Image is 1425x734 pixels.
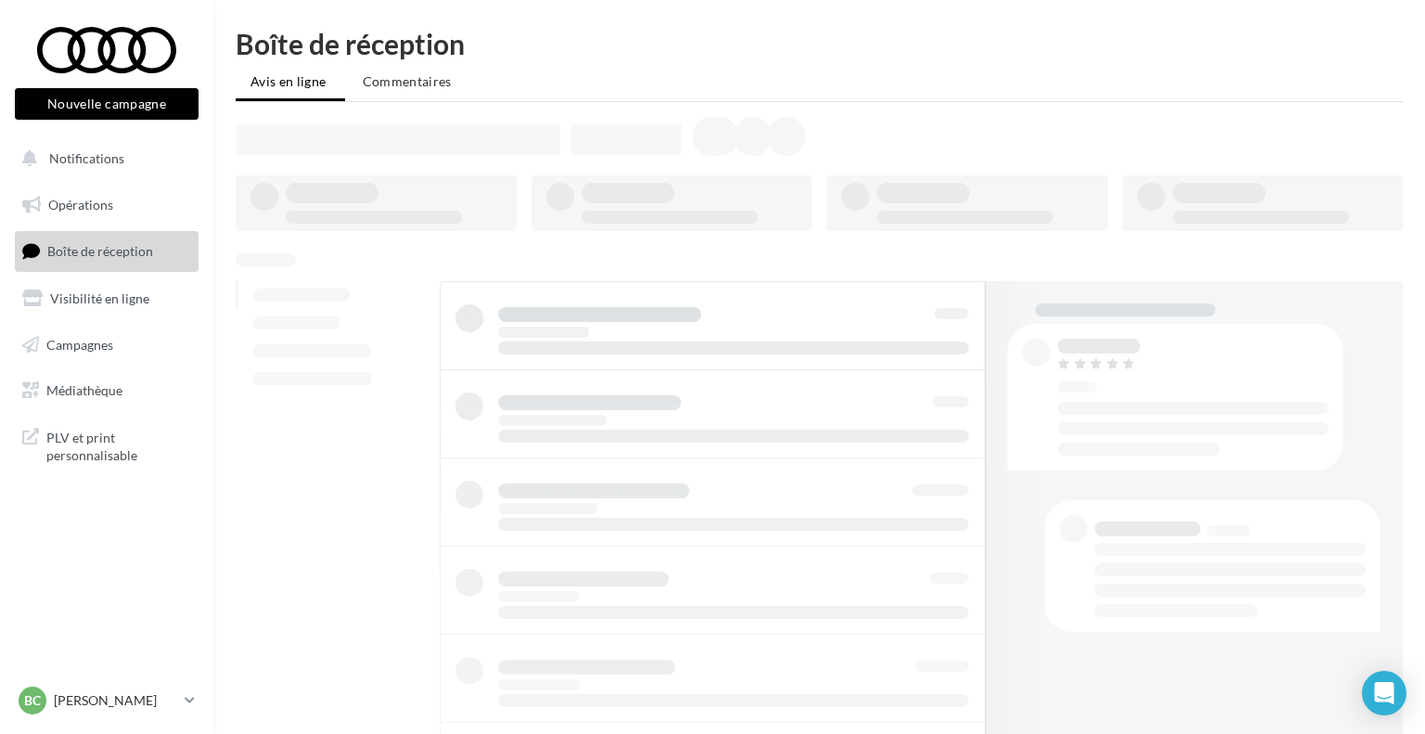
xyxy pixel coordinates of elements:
[24,691,41,710] span: BC
[11,231,202,271] a: Boîte de réception
[11,371,202,410] a: Médiathèque
[11,186,202,225] a: Opérations
[46,336,113,352] span: Campagnes
[50,290,149,306] span: Visibilité en ligne
[15,683,199,718] a: BC [PERSON_NAME]
[49,150,124,166] span: Notifications
[1362,671,1406,715] div: Open Intercom Messenger
[15,88,199,120] button: Nouvelle campagne
[47,243,153,259] span: Boîte de réception
[11,279,202,318] a: Visibilité en ligne
[11,326,202,365] a: Campagnes
[11,418,202,472] a: PLV et print personnalisable
[48,197,113,212] span: Opérations
[236,30,1403,58] div: Boîte de réception
[46,425,191,465] span: PLV et print personnalisable
[363,73,452,89] span: Commentaires
[11,139,195,178] button: Notifications
[46,382,122,398] span: Médiathèque
[54,691,177,710] p: [PERSON_NAME]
